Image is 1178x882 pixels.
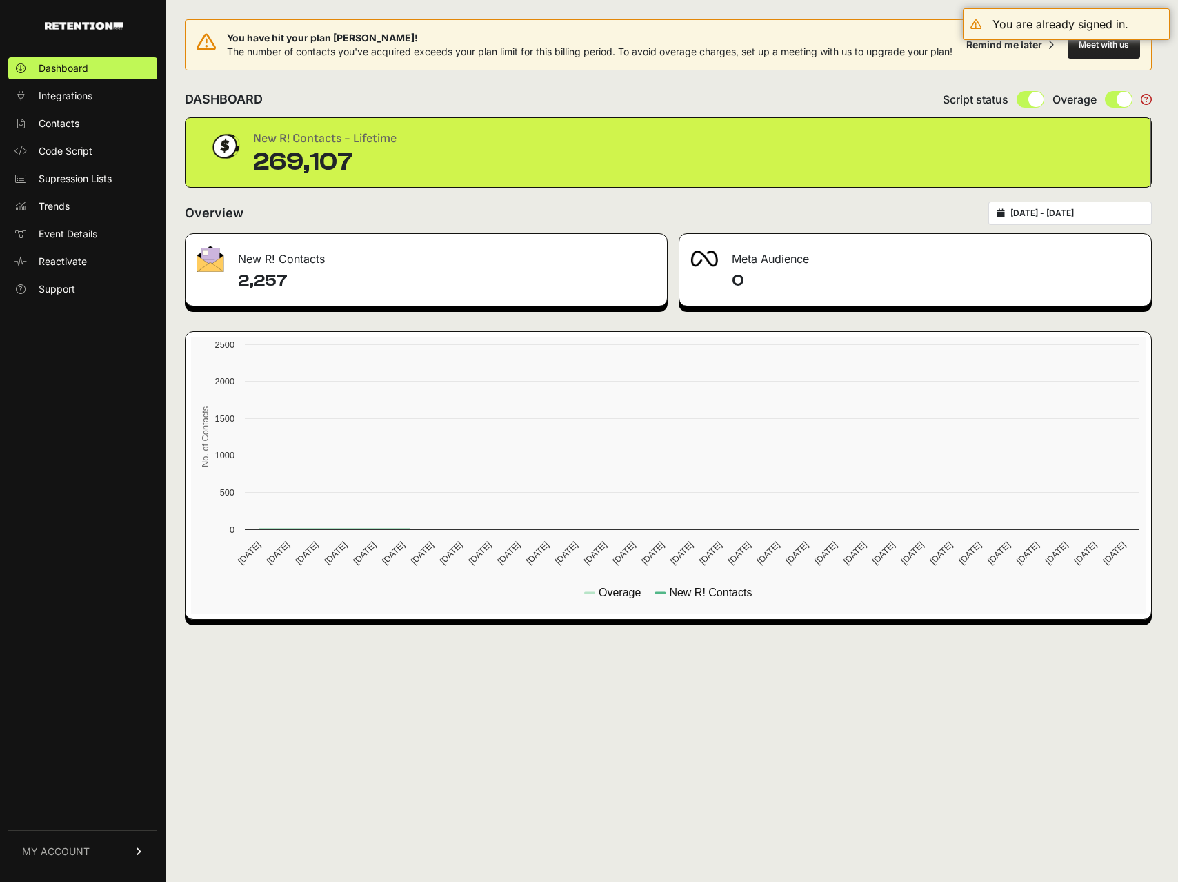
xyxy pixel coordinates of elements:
span: The number of contacts you've acquired exceeds your plan limit for this billing period. To avoid ... [227,46,952,57]
h2: DASHBOARD [185,90,263,109]
span: MY ACCOUNT [22,845,90,859]
text: [DATE] [380,540,407,567]
text: [DATE] [351,540,378,567]
div: You are already signed in. [992,16,1128,32]
a: Supression Lists [8,168,157,190]
text: [DATE] [668,540,695,567]
text: [DATE] [409,540,436,567]
img: Retention.com [45,22,123,30]
text: [DATE] [986,540,1012,567]
text: [DATE] [265,540,292,567]
text: [DATE] [236,540,263,567]
span: Event Details [39,227,97,241]
text: [DATE] [1043,540,1070,567]
text: [DATE] [1101,540,1128,567]
text: 2000 [215,376,234,386]
h4: 0 [732,270,1140,292]
text: [DATE] [755,540,781,567]
h4: 2,257 [238,270,656,292]
button: Remind me later [961,32,1059,57]
button: Meet with us [1068,31,1140,59]
text: [DATE] [928,540,955,567]
img: fa-envelope-19ae18322b30453b285274b1b8af3d052b27d846a4fbe8435d1a52b978f639a2.png [197,246,224,272]
text: [DATE] [581,540,608,567]
text: [DATE] [553,540,580,567]
div: Meta Audience [679,234,1151,275]
a: Support [8,278,157,300]
a: Code Script [8,140,157,162]
text: 2500 [215,340,234,350]
text: Overage [599,587,641,598]
h2: Overview [185,204,243,223]
text: No. of Contacts [200,406,210,467]
text: [DATE] [1015,540,1041,567]
a: Contacts [8,112,157,135]
span: Supression Lists [39,172,112,186]
text: [DATE] [437,540,464,567]
text: [DATE] [639,540,666,567]
span: Script status [943,91,1008,108]
span: Code Script [39,144,92,158]
text: [DATE] [812,540,839,567]
span: Support [39,282,75,296]
div: New R! Contacts - Lifetime [253,129,397,148]
text: [DATE] [495,540,522,567]
text: [DATE] [870,540,897,567]
text: 500 [220,487,234,498]
div: Remind me later [966,38,1042,52]
a: Event Details [8,223,157,245]
text: [DATE] [957,540,984,567]
span: You have hit your plan [PERSON_NAME]! [227,31,952,45]
text: New R! Contacts [669,587,752,598]
img: fa-meta-2f981b61bb99beabf952f7030308934f19ce035c18b003e963880cc3fabeebb7.png [690,251,718,267]
div: New R! Contacts [186,234,667,275]
text: [DATE] [899,540,926,567]
text: [DATE] [726,540,752,567]
span: Reactivate [39,255,87,268]
a: Trends [8,195,157,217]
a: Reactivate [8,251,157,273]
a: Dashboard [8,57,157,79]
a: Integrations [8,85,157,107]
text: [DATE] [322,540,349,567]
text: [DATE] [293,540,320,567]
text: 0 [230,525,234,535]
span: Contacts [39,117,79,130]
img: dollar-coin-05c43ed7efb7bc0c12610022525b4bbbb207c7efeef5aecc26f025e68dcafac9.png [208,129,242,164]
a: MY ACCOUNT [8,830,157,872]
div: 269,107 [253,148,397,176]
text: [DATE] [524,540,551,567]
text: [DATE] [783,540,810,567]
text: [DATE] [466,540,493,567]
span: Overage [1052,91,1097,108]
text: 1000 [215,450,234,460]
text: [DATE] [610,540,637,567]
text: 1500 [215,413,234,424]
text: [DATE] [841,540,868,567]
text: [DATE] [697,540,724,567]
span: Trends [39,199,70,213]
span: Dashboard [39,61,88,75]
span: Integrations [39,89,92,103]
text: [DATE] [1072,540,1099,567]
